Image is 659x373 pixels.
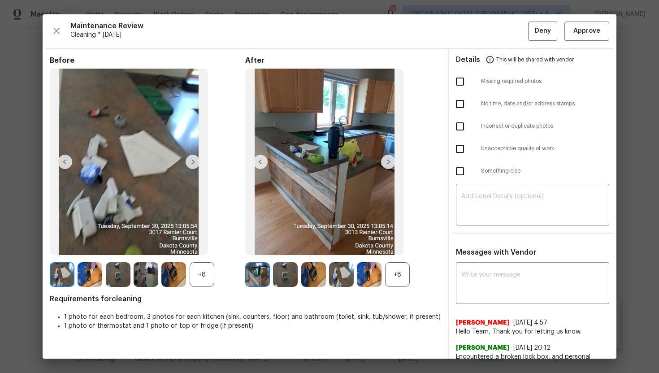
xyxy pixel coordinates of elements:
span: Details [456,49,480,70]
div: No time, date and/or address stamps [449,93,616,115]
img: right-chevron-button-url [186,155,200,169]
div: Unacceptable quality of work [449,138,616,160]
li: 1 photo of thermostat and 1 photo of top of fridge (if present) [64,321,441,330]
span: Unacceptable quality of work [481,145,609,152]
span: After [245,56,441,65]
span: Hello Team, Thank you for letting us know. [456,327,609,336]
span: [DATE] 20:12 [513,345,551,351]
span: This will be shared with vendor [496,49,574,70]
li: 1 photo for each bedroom, 3 photos for each kitchen (sink, counters, floor) and bathroom (toilet,... [64,312,441,321]
div: Incorrect or duplicate photos [449,115,616,138]
span: [PERSON_NAME] [456,343,510,352]
div: +8 [190,262,214,287]
div: +8 [385,262,410,287]
span: [PERSON_NAME] [456,318,510,327]
span: [DATE] 4:57 [513,320,547,326]
span: Approve [573,26,600,37]
img: left-chevron-button-url [58,155,72,169]
button: Deny [528,22,557,41]
span: No time, date and/or address stamps [481,100,609,108]
img: left-chevron-button-url [253,155,268,169]
span: Something else [481,167,609,175]
div: Something else [449,160,616,182]
span: Incorrect or duplicate photos [481,122,609,130]
div: Missing required photos [449,70,616,93]
span: Messages with Vendor [456,249,536,256]
span: Cleaning * [DATE] [70,30,528,39]
button: Approve [564,22,609,41]
span: Requirements for cleaning [50,295,441,304]
span: Deny [535,26,551,37]
span: Missing required photos [481,78,609,85]
img: right-chevron-button-url [381,155,395,169]
span: Before [50,56,245,65]
span: Maintenance Review [70,22,528,30]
